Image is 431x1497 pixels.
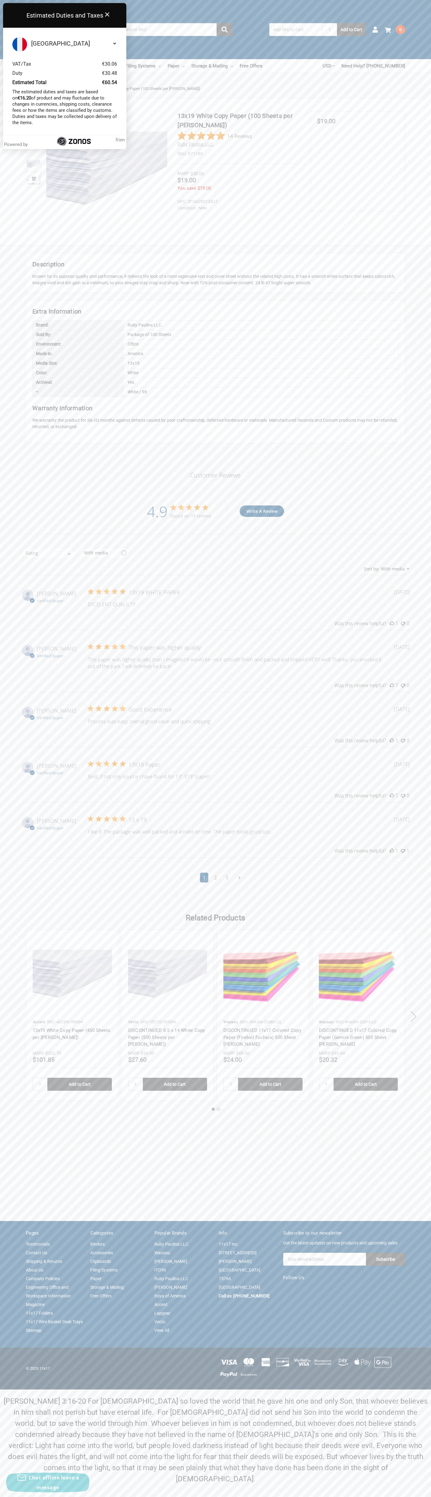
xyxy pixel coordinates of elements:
div: MSRP [128,1050,140,1057]
h5: Subscribe to our newsletter [283,1230,405,1237]
div: Was this review helpful? [335,737,386,744]
p: We warranty the product for Six (6) months against defects caused by poor craftsmanship, defectiv... [32,417,399,430]
div: This paper was higher quality [128,644,201,651]
div: €30.06 [102,61,117,67]
div: 0 [407,792,409,799]
h5: Categories [90,1230,148,1237]
p: The estimated duties and taxes are based on of product and may fluctuate due to changes in curren... [12,89,117,126]
h5: Popular Brands [154,1230,212,1237]
a: ITOYA [154,1268,166,1272]
div: Office [124,340,398,349]
span: $38.00 [190,171,204,176]
p: SKU: VECTO-095346 [140,1019,176,1025]
span: $19.00 [317,117,335,125]
div: 5 out of 5 stars [88,644,125,649]
button: This review was not helpful [401,792,405,799]
input: Add to Cart [334,1078,398,1091]
button: This review was not helpful [401,620,405,627]
a: Lapgear [154,1311,170,1316]
a: 13x19 White Copy Paper (450 Sheets per [PERSON_NAME]) [33,1028,111,1040]
div: [DATE] [394,761,409,768]
p: [PERSON_NAME] 3:16-20 For [DEMOGRAPHIC_DATA] so loved the world that he gave his one and only Son... [3,1396,428,1484]
img: Flag of France [12,37,27,52]
img: 11x17 Colored Copy Paper (Fireball Fuchsia) 500 Sheet Ream [223,948,303,1004]
a: [PERSON_NAME] [154,1259,187,1264]
a: DISCONTINUED 11x17 Colored Copy Paper (Gemini Green) 500 Sheet [PERSON_NAME] [319,1028,397,1047]
a: DISCONTINUED 11x17 Colored Copy Paper (Fireball Fuchsia) 500 Sheet [PERSON_NAME] [223,1028,301,1047]
span: Verified Buyer [37,598,63,603]
dd: 871180 [177,151,300,157]
input: Add SKU to Cart [269,23,322,36]
div: MSRP [33,1050,44,1057]
h5: Pages [26,1230,84,1237]
a: Navigate to page 1 of comments [200,873,208,882]
div: Was this review helpful? [335,792,386,799]
img: 11x17 Colored Copy Paper (Gemini Green) 500 Sheet Ream [319,948,398,1004]
div: Color: [33,368,124,378]
span: Verified Buyer [37,825,63,831]
button: Write A Review [239,505,284,517]
span: $27.60 [128,1056,147,1063]
div: MSRP [223,1050,235,1057]
button: This review was helpful [390,847,394,854]
span: Mike M. [37,707,76,714]
h2: Description [32,260,399,269]
h2: Related Products [26,912,405,924]
button: This review was helpful [390,737,394,744]
div: 5 out of 5 stars [88,816,125,822]
span: $203.70 [45,1051,61,1056]
div: Was this review helpful? [335,682,386,689]
img: 13x19 White Copy Paper (100 Sheets per Ream) [27,173,40,186]
div: Environment: [33,340,124,349]
button: Next [407,1007,420,1026]
iframe: Google Customer Reviews [380,1480,431,1497]
a: [PERSON_NAME] [154,1285,187,1290]
img: 8.5 x 14 White Copy Paper (500 Sheets per Ream) [128,936,207,1016]
div: White / 98 [124,387,398,397]
div: 1 [407,847,409,854]
div: [DATE] [394,706,409,712]
span: 13x19 White Copy Paper (100 Sheets per [PERSON_NAME]) [98,86,200,91]
div: 5 out of 5 stars [88,706,125,711]
input: Add to Cart [238,1078,303,1091]
div: 1 [396,792,398,799]
div: Sold By: [33,330,124,339]
span: fr [116,137,119,143]
div: Good Experience [128,706,172,713]
dt: SKU: [177,151,186,157]
span: J. W. [37,762,76,769]
dt: UPC: [177,198,187,205]
div: VAT/Tax [12,61,65,67]
div: Yes [124,378,398,387]
div: 1 [396,682,398,689]
a: DISCONTINUED 8.5 x 14 White Copy Paper (500 Sheets per [PERSON_NAME]) [128,1028,205,1047]
div: 13x19 [124,359,398,368]
button: Rated 4.9 out of 5 stars from 14 reviews. Jump to reviews. [177,131,252,140]
a: Navigate to page 2 of comments [211,873,220,882]
a: USD [323,59,335,73]
a: 11x17 Wire Basket Desk Trays [26,1319,83,1324]
h5: Follow Us [283,1274,405,1281]
a: Free Offers [90,1293,112,1298]
span: Jennifer P. [37,645,76,652]
div: €30.48 [102,70,117,76]
dd: 816628013427 [177,198,297,205]
button: This review was not helpful [401,682,405,689]
a: Accessories [90,1250,113,1255]
button: This review was not helpful [401,847,405,854]
span: $40.64 [331,1051,345,1056]
div: Was this review helpful? [335,620,386,627]
a: Navigate to page 3 of comments [223,873,231,882]
div: MSRP [319,1050,331,1057]
p: Accent [33,1019,45,1025]
div: Archival: [33,378,124,387]
span: | [116,137,125,143]
span: Verified Buyer [37,715,63,720]
div: 0 [407,737,409,744]
span: Ruby Paulina LLC. [177,142,214,147]
a: Navigate to previous page [188,873,195,882]
a: Filing Systems [90,1268,118,1272]
dd: New [177,205,297,211]
span: $101.85 [33,1056,55,1063]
